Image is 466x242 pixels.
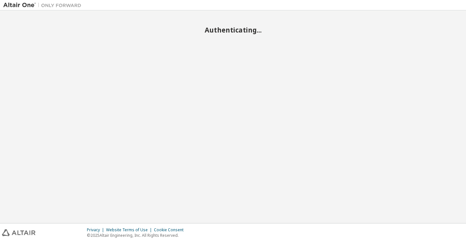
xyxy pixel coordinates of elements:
h2: Authenticating... [3,26,463,34]
div: Website Terms of Use [106,227,154,233]
p: © 2025 Altair Engineering, Inc. All Rights Reserved. [87,233,187,238]
img: Altair One [3,2,85,8]
div: Cookie Consent [154,227,187,233]
div: Privacy [87,227,106,233]
img: altair_logo.svg [2,229,35,236]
